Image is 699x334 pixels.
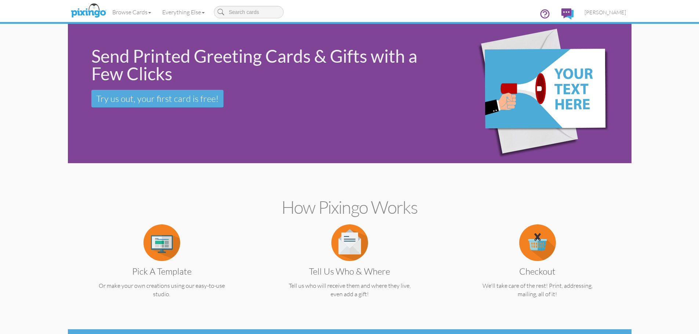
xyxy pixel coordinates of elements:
a: [PERSON_NAME] [579,3,631,22]
input: Search cards [214,6,284,18]
span: Try us out, your first card is free! [96,93,219,104]
img: item.alt [143,224,180,261]
h3: Pick a Template [88,267,236,276]
a: Everything Else [157,3,210,21]
img: pixingo logo [69,2,108,20]
p: We'll take care of the rest! Print, addressing, mailing, all of it! [458,282,617,298]
h3: Checkout [463,267,612,276]
p: Tell us who will receive them and where they live, even add a gift! [270,282,429,298]
img: item.alt [331,224,368,261]
a: Browse Cards [107,3,157,21]
a: Pick a Template Or make your own creations using our easy-to-use studio. [82,238,241,298]
h3: Tell us Who & Where [276,267,424,276]
img: comments.svg [561,8,574,19]
p: Or make your own creations using our easy-to-use studio. [82,282,241,298]
span: [PERSON_NAME] [585,9,626,15]
a: Tell us Who & Where Tell us who will receive them and where they live, even add a gift! [270,238,429,298]
h2: How Pixingo works [81,198,619,217]
div: Send Printed Greeting Cards & Gifts with a Few Clicks [91,47,438,82]
a: Checkout We'll take care of the rest! Print, addressing, mailing, all of it! [458,238,617,298]
img: item.alt [519,224,556,261]
img: eb544e90-0942-4412-bfe0-c610d3f4da7c.png [449,14,627,174]
a: Try us out, your first card is free! [91,90,223,107]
